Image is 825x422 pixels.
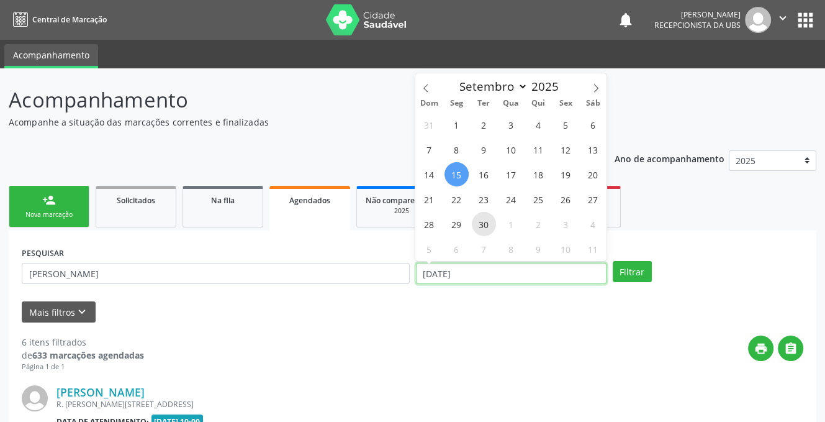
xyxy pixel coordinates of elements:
i: keyboard_arrow_down [75,305,89,319]
span: Outubro 4, 2025 [581,212,605,236]
img: img [745,7,771,33]
span: Central de Marcação [32,14,107,25]
span: Setembro 7, 2025 [417,137,441,162]
p: Acompanhamento [9,85,574,116]
span: Setembro 17, 2025 [499,162,523,186]
span: Setembro 19, 2025 [554,162,578,186]
span: Setembro 12, 2025 [554,137,578,162]
div: R. [PERSON_NAME][STREET_ADDRESS] [56,399,617,410]
div: de [22,349,144,362]
p: Acompanhe a situação das marcações correntes e finalizadas [9,116,574,129]
span: Outubro 6, 2025 [444,237,469,261]
strong: 633 marcações agendadas [32,349,144,361]
a: Central de Marcação [9,9,107,30]
span: Setembro 3, 2025 [499,112,523,137]
button: Filtrar [613,261,652,282]
span: Não compareceram [366,195,438,206]
span: Outubro 10, 2025 [554,237,578,261]
span: Setembro 23, 2025 [472,187,496,211]
label: PESQUISAR [22,244,64,263]
a: Acompanhamento [4,44,98,68]
a: [PERSON_NAME] [56,385,145,399]
span: Dom [415,99,443,108]
span: Setembro 14, 2025 [417,162,441,186]
span: Setembro 26, 2025 [554,187,578,211]
button: notifications [617,11,634,29]
span: Qua [497,99,525,108]
select: Month [454,78,528,95]
span: Agosto 31, 2025 [417,112,441,137]
span: Recepcionista da UBS [654,20,741,30]
span: Setembro 30, 2025 [472,212,496,236]
span: Outubro 1, 2025 [499,212,523,236]
span: Setembro 2, 2025 [472,112,496,137]
span: Agendados [289,195,330,206]
p: Ano de acompanhamento [615,150,724,166]
div: 6 itens filtrados [22,336,144,349]
div: 2025 [366,206,438,216]
span: Setembro 22, 2025 [444,187,469,211]
span: Setembro 16, 2025 [472,162,496,186]
span: Outubro 9, 2025 [526,237,551,261]
span: Outubro 7, 2025 [472,237,496,261]
span: Setembro 18, 2025 [526,162,551,186]
span: Setembro 4, 2025 [526,112,551,137]
div: Nova marcação [18,210,80,219]
span: Setembro 9, 2025 [472,137,496,162]
button: Mais filtroskeyboard_arrow_down [22,301,96,323]
input: Nome, CNS [22,263,410,284]
div: [PERSON_NAME] [654,9,741,20]
img: img [22,385,48,411]
div: person_add [42,193,56,207]
input: Selecione um intervalo [416,263,606,284]
button:  [771,7,795,33]
span: Outubro 2, 2025 [526,212,551,236]
span: Setembro 11, 2025 [526,137,551,162]
span: Sex [552,99,579,108]
i:  [784,342,798,355]
i:  [776,11,790,25]
div: Página 1 de 1 [22,362,144,372]
span: Setembro 27, 2025 [581,187,605,211]
button: apps [795,9,816,31]
span: Setembro 6, 2025 [581,112,605,137]
span: Qui [525,99,552,108]
span: Setembro 24, 2025 [499,187,523,211]
span: Sáb [579,99,606,108]
span: Setembro 29, 2025 [444,212,469,236]
span: Outubro 5, 2025 [417,237,441,261]
span: Ter [470,99,497,108]
button:  [778,336,803,361]
span: Setembro 28, 2025 [417,212,441,236]
span: Setembro 21, 2025 [417,187,441,211]
button: print [748,336,773,361]
span: Setembro 20, 2025 [581,162,605,186]
span: Outubro 11, 2025 [581,237,605,261]
input: Year [528,78,569,94]
span: Outubro 8, 2025 [499,237,523,261]
span: Solicitados [117,195,155,206]
span: Setembro 10, 2025 [499,137,523,162]
span: Seg [443,99,470,108]
span: Setembro 13, 2025 [581,137,605,162]
span: Na fila [211,195,235,206]
i: print [754,342,768,355]
span: Setembro 8, 2025 [444,137,469,162]
span: Setembro 15, 2025 [444,162,469,186]
span: Setembro 25, 2025 [526,187,551,211]
span: Setembro 5, 2025 [554,112,578,137]
span: Outubro 3, 2025 [554,212,578,236]
span: Setembro 1, 2025 [444,112,469,137]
